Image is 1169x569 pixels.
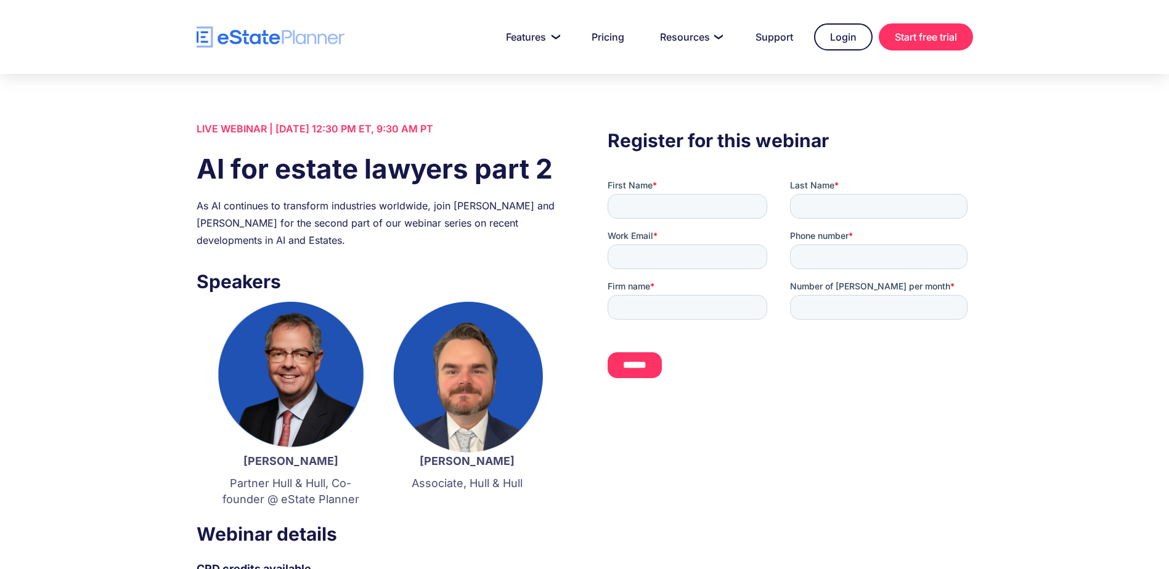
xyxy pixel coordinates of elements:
[391,475,543,491] p: Associate, Hull & Hull
[814,23,873,50] a: Login
[197,197,561,249] div: As AI continues to transform industries worldwide, join [PERSON_NAME] and [PERSON_NAME] for the s...
[608,126,972,155] h3: Register for this webinar
[420,454,515,467] strong: [PERSON_NAME]
[197,120,561,137] div: LIVE WEBINAR | [DATE] 12:30 PM ET, 9:30 AM PT
[608,179,972,389] iframe: Form 0
[197,26,344,48] a: home
[577,25,639,49] a: Pricing
[491,25,571,49] a: Features
[197,267,561,296] h3: Speakers
[197,520,561,548] h3: Webinar details
[243,454,338,467] strong: [PERSON_NAME]
[879,23,973,50] a: Start free trial
[197,150,561,188] h1: AI for estate lawyers part 2
[645,25,735,49] a: Resources
[215,475,367,507] p: Partner Hull & Hull, Co-founder @ eState Planner
[741,25,808,49] a: Support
